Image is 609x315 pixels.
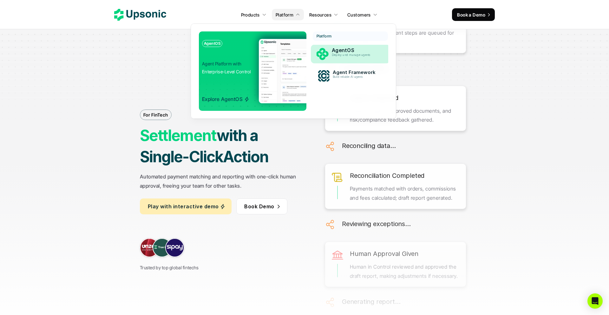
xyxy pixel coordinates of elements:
p: Resources [309,11,331,18]
a: Book a Demo [452,8,495,21]
strong: with a Single-Click [140,126,261,166]
p: Agent Framework [333,70,380,75]
a: Play with interactive demo [140,198,232,214]
p: For FinTech [143,111,168,118]
h6: Reconciling data… [342,140,396,151]
h6: Reviewing exceptions… [342,218,411,229]
span: Explore AgentOS [202,88,249,102]
p: Customers [347,11,371,18]
p: Human in Control reviewed and approved the draft report, making adjustments if necessary. [350,262,460,281]
p: Build reliable AI agents [333,75,379,79]
strong: Settlement [140,126,217,145]
a: Agent FrameworkBuild reliable AI agents [313,67,388,85]
a: AgentOSAgent Platform withEnterprise-Level ControlExplore AgentOS [199,31,306,111]
a: Book Demo [236,198,287,214]
p: Explore AgentOS [202,98,243,100]
p: Platform [317,34,332,38]
p: Trusted by top global fintechs [140,264,199,271]
p: Payments matched with orders, commissions and fees calculated; draft report generated. [350,184,460,203]
p: System outputs, approved documents, and risk/compliance feedback gathered. [350,106,460,125]
a: Products [237,9,270,20]
span: Enterprise-Level Control [202,69,251,74]
h6: Reconciliation Completed [350,170,424,181]
span: Explore AgentOS [202,96,249,102]
p: All required settlement steps are queued for execution. [350,28,460,47]
strong: Automated payment matching and reporting with one-click human approval, freeing your team for oth... [140,173,298,189]
p: Deploy and manage agents [332,53,380,57]
p: AgentOS [204,41,220,46]
p: Play with interactive demo [148,202,219,211]
span: Agent Platform with [202,61,241,66]
p: AgentOS [332,47,381,53]
a: AgentOSDeploy and manage agents [311,45,390,64]
p: Book a Demo [457,11,485,18]
div: Open Intercom Messenger [587,293,603,309]
strong: Action [223,147,268,166]
h6: Generating report… [342,296,400,307]
p: Products [241,11,260,18]
h6: Human Approval Given [350,248,418,259]
p: Platform [276,11,293,18]
p: Book Demo [244,202,274,211]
